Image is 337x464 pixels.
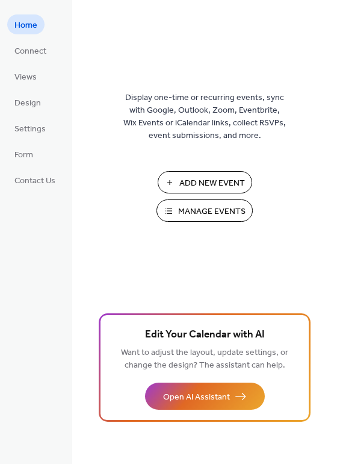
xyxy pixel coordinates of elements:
span: Connect [14,45,46,58]
a: Views [7,66,44,86]
span: Want to adjust the layout, update settings, or change the design? The assistant can help. [121,345,288,374]
button: Add New Event [158,171,252,193]
a: Connect [7,40,54,60]
a: Form [7,144,40,164]
a: Home [7,14,45,34]
button: Manage Events [156,199,253,222]
span: Edit Your Calendar with AI [145,327,265,343]
button: Open AI Assistant [145,383,265,410]
span: Contact Us [14,175,55,187]
span: Display one-time or recurring events, sync with Google, Outlook, Zoom, Eventbrite, Wix Events or ... [123,92,286,142]
span: Views [14,71,37,84]
span: Form [14,149,33,161]
a: Settings [7,118,53,138]
span: Home [14,19,37,32]
span: Manage Events [178,205,246,218]
span: Settings [14,123,46,136]
span: Open AI Assistant [163,391,230,404]
a: Design [7,92,48,112]
a: Contact Us [7,170,63,190]
span: Add New Event [179,177,245,190]
span: Design [14,97,41,110]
